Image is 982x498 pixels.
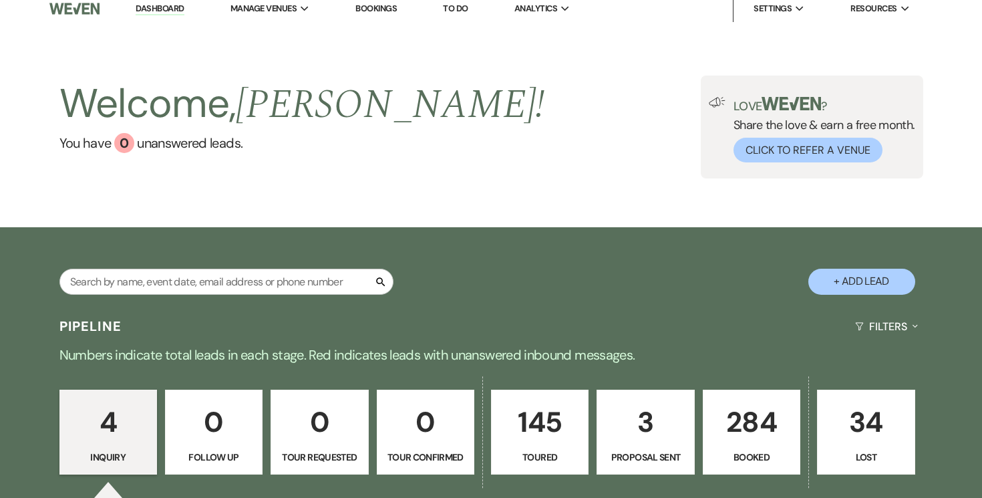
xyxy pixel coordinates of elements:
[114,133,134,153] div: 0
[385,400,466,445] p: 0
[711,450,792,465] p: Booked
[605,450,685,465] p: Proposal Sent
[271,390,368,475] a: 0Tour Requested
[279,450,359,465] p: Tour Requested
[68,450,148,465] p: Inquiry
[236,74,544,136] span: [PERSON_NAME] !
[491,390,589,475] a: 145Toured
[703,390,800,475] a: 284Booked
[279,400,359,445] p: 0
[597,390,694,475] a: 3Proposal Sent
[605,400,685,445] p: 3
[826,400,906,445] p: 34
[733,97,915,112] p: Love ?
[754,2,792,15] span: Settings
[850,2,896,15] span: Resources
[850,309,923,344] button: Filters
[500,450,580,465] p: Toured
[762,97,821,110] img: weven-logo-green.svg
[165,390,263,475] a: 0Follow Up
[59,133,545,153] a: You have 0 unanswered leads.
[68,400,148,445] p: 4
[725,97,915,162] div: Share the love & earn a free month.
[500,400,580,445] p: 145
[711,400,792,445] p: 284
[174,400,254,445] p: 0
[709,97,725,108] img: loud-speaker-illustration.svg
[514,2,557,15] span: Analytics
[10,344,972,366] p: Numbers indicate total leads in each stage. Red indicates leads with unanswered inbound messages.
[59,390,157,475] a: 4Inquiry
[59,76,545,133] h2: Welcome,
[136,3,184,15] a: Dashboard
[377,390,474,475] a: 0Tour Confirmed
[59,269,393,295] input: Search by name, event date, email address or phone number
[817,390,915,475] a: 34Lost
[443,3,468,14] a: To Do
[733,138,882,162] button: Click to Refer a Venue
[808,269,915,295] button: + Add Lead
[59,317,122,336] h3: Pipeline
[230,2,297,15] span: Manage Venues
[826,450,906,465] p: Lost
[385,450,466,465] p: Tour Confirmed
[355,3,397,14] a: Bookings
[174,450,254,465] p: Follow Up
